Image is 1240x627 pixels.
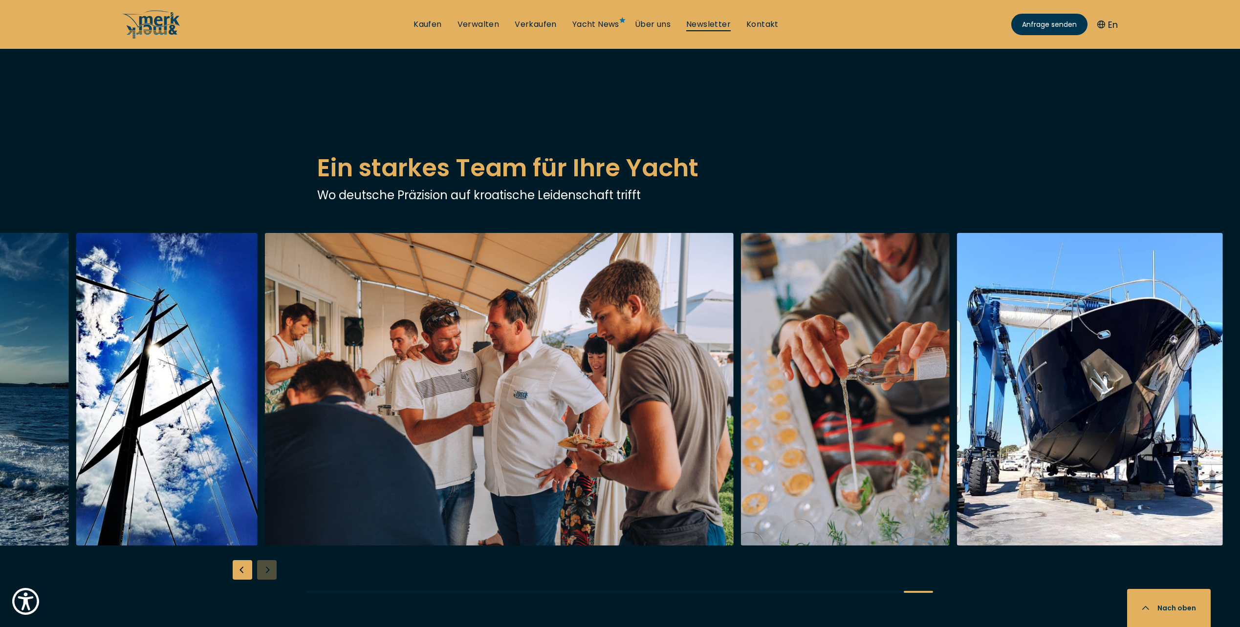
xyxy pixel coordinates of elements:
[233,560,252,580] div: Previous slide
[10,585,42,617] button: Show Accessibility Preferences
[413,19,441,30] a: Kaufen
[1011,14,1088,35] a: Anfrage senden
[635,19,671,30] a: Über uns
[457,19,500,30] a: Verwalten
[1097,18,1118,31] button: En
[686,19,731,30] a: Newsletter
[572,19,619,30] a: Yacht News
[317,149,923,187] h2: Ein starkes Team für Ihre Yacht
[741,233,950,545] img: Merk&Merk
[317,187,923,204] p: Wo deutsche Präzision auf kroatische Leidenschaft trifft
[957,233,1223,545] img: Merk&Merk
[264,233,734,545] img: Merk&Merk
[515,19,557,30] a: Verkaufen
[746,19,779,30] a: Kontakt
[76,233,258,545] img: Merk&Merk
[1022,20,1077,30] span: Anfrage senden
[1127,589,1211,627] button: Nach oben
